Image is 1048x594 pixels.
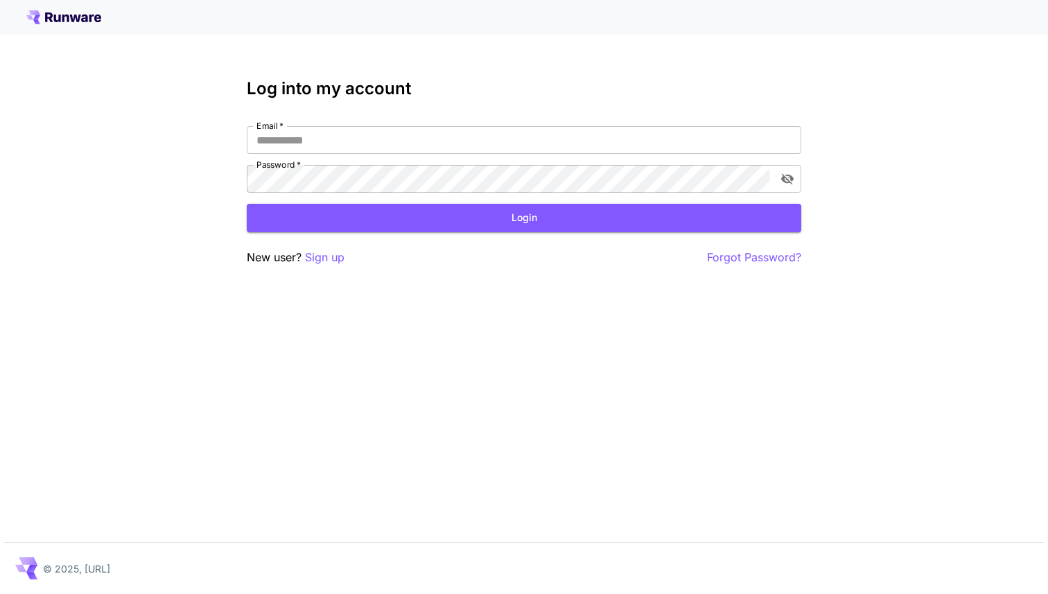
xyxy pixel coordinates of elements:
[256,159,301,171] label: Password
[247,249,344,266] p: New user?
[775,166,800,191] button: toggle password visibility
[256,120,283,132] label: Email
[247,79,801,98] h3: Log into my account
[707,249,801,266] button: Forgot Password?
[247,204,801,232] button: Login
[305,249,344,266] button: Sign up
[43,561,110,576] p: © 2025, [URL]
